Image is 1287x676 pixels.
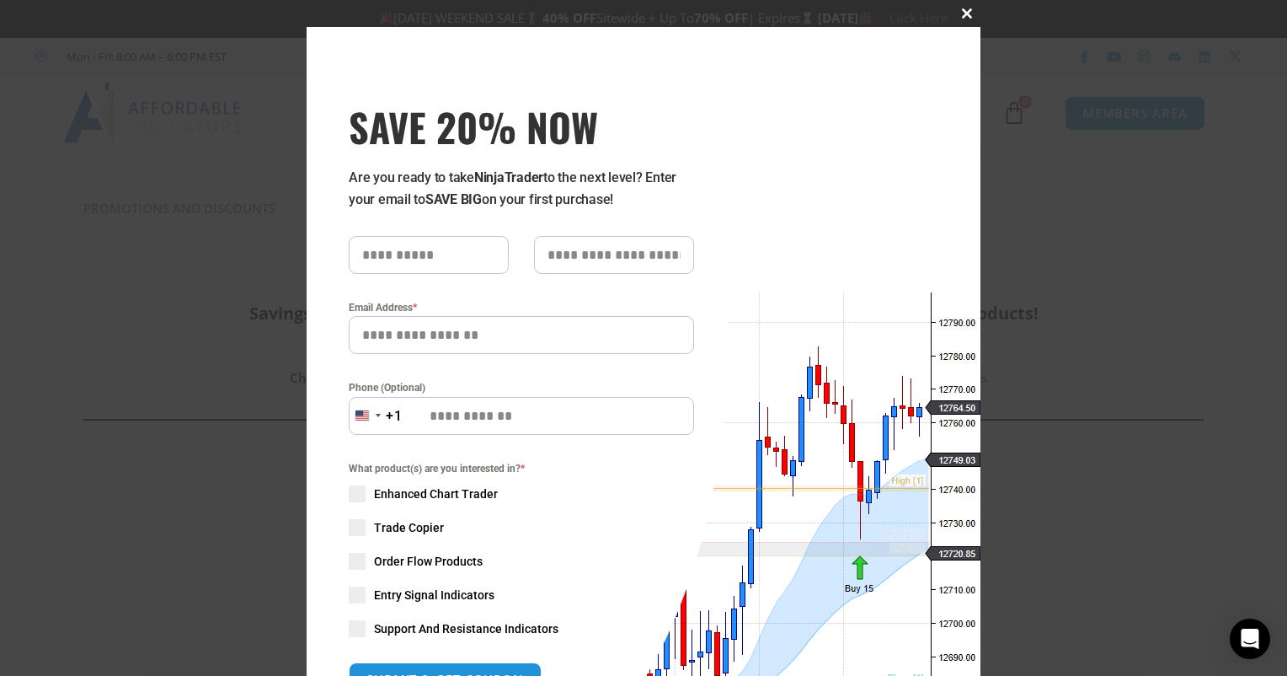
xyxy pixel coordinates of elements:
[374,486,498,502] span: Enhanced Chart Trader
[474,169,543,185] strong: NinjaTrader
[349,519,694,536] label: Trade Copier
[349,486,694,502] label: Enhanced Chart Trader
[374,620,558,637] span: Support And Resistance Indicators
[1230,619,1270,659] div: Open Intercom Messenger
[374,519,444,536] span: Trade Copier
[349,379,694,396] label: Phone (Optional)
[386,405,403,427] div: +1
[349,587,694,604] label: Entry Signal Indicators
[374,587,494,604] span: Entry Signal Indicators
[349,103,694,150] span: SAVE 20% NOW
[349,620,694,637] label: Support And Resistance Indicators
[349,397,403,435] button: Selected country
[349,167,694,211] p: Are you ready to take to the next level? Enter your email to on your first purchase!
[374,553,483,570] span: Order Flow Products
[349,460,694,477] span: What product(s) are you interested in?
[349,553,694,570] label: Order Flow Products
[425,191,482,207] strong: SAVE BIG
[349,299,694,316] label: Email Address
